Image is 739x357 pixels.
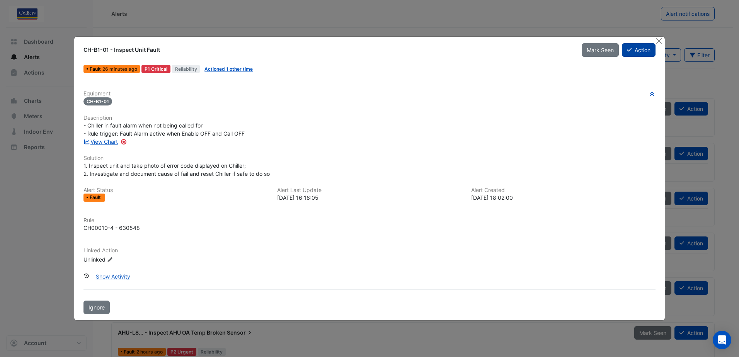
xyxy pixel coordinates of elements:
[102,66,137,72] span: Wed 10-Sep-2025 16:16 AEST
[83,155,656,161] h6: Solution
[83,255,176,263] div: Unlinked
[713,331,731,349] div: Open Intercom Messenger
[83,217,656,224] h6: Rule
[83,115,656,121] h6: Description
[83,122,245,137] span: - Chiller in fault alarm when not being called for - Rule trigger: Fault Alarm active when Enable...
[141,65,170,73] div: P1 Critical
[90,67,102,71] span: Fault
[83,224,140,232] div: CH00010-4 - 630548
[622,43,656,57] button: Action
[277,194,461,202] div: [DATE] 16:16:05
[83,90,656,97] h6: Equipment
[471,194,656,202] div: [DATE] 18:02:00
[107,257,113,262] fa-icon: Edit Linked Action
[83,187,268,194] h6: Alert Status
[83,162,270,177] span: 1. Inspect unit and take photo of error code displayed on Chiller; 2. Investigate and document ca...
[83,247,656,254] h6: Linked Action
[204,66,253,72] a: Actioned 1 other time
[89,304,105,311] span: Ignore
[83,46,572,54] div: CH-B1-01 - Inspect Unit Fault
[90,195,102,200] span: Fault
[655,37,663,45] button: Close
[582,43,619,57] button: Mark Seen
[91,270,135,283] button: Show Activity
[83,138,118,145] a: View Chart
[83,301,110,314] button: Ignore
[471,187,656,194] h6: Alert Created
[172,65,200,73] span: Reliability
[120,138,127,145] div: Tooltip anchor
[587,47,614,53] span: Mark Seen
[277,187,461,194] h6: Alert Last Update
[83,97,112,105] span: CH-B1-01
